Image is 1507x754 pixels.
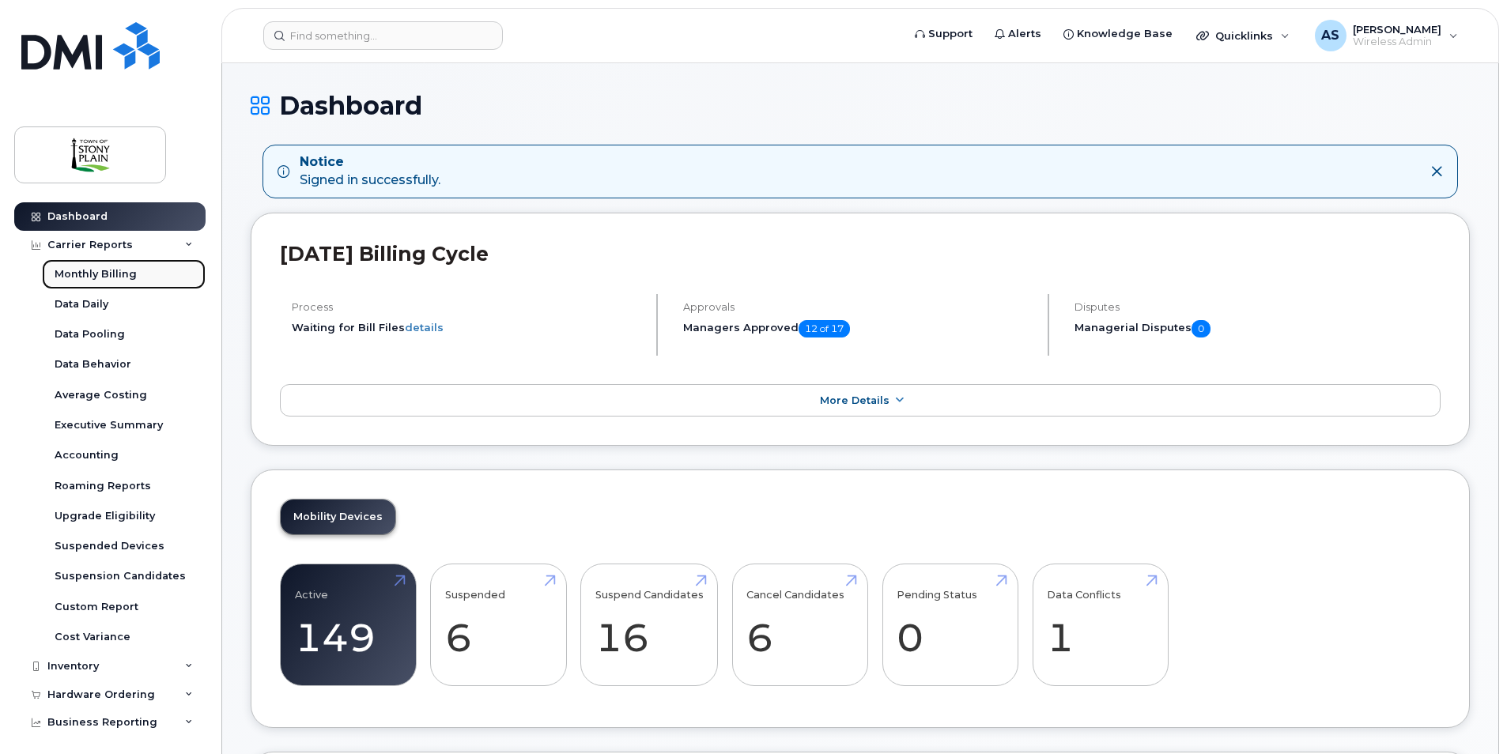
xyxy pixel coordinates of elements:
span: 0 [1192,320,1211,337]
h4: Approvals [683,301,1034,313]
li: Waiting for Bill Files [292,320,643,335]
a: Mobility Devices [281,500,395,534]
h1: Dashboard [251,92,1470,119]
strong: Notice [300,153,440,172]
h4: Process [292,301,643,313]
a: Cancel Candidates 6 [746,573,853,677]
a: Pending Status 0 [897,573,1003,677]
a: Data Conflicts 1 [1047,573,1154,677]
h5: Managers Approved [683,320,1034,337]
div: Signed in successfully. [300,153,440,190]
a: Active 149 [295,573,402,677]
a: Suspend Candidates 16 [595,573,704,677]
span: 12 of 17 [799,320,850,337]
a: Suspended 6 [445,573,552,677]
span: More Details [820,394,889,406]
h4: Disputes [1075,301,1441,313]
h5: Managerial Disputes [1075,320,1441,337]
a: details [405,321,444,334]
h2: [DATE] Billing Cycle [280,242,1441,266]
